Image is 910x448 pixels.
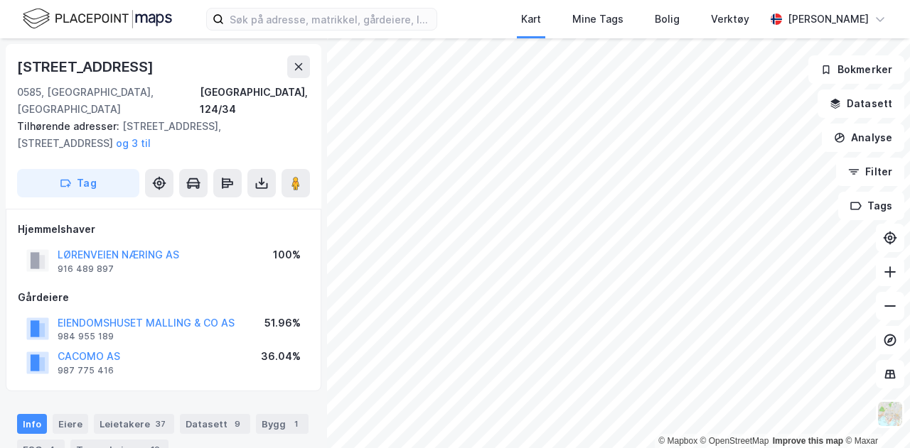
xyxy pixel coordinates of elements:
div: Hjemmelshaver [18,221,309,238]
div: Bolig [655,11,680,28]
button: Tags [838,192,904,220]
div: Kart [521,11,541,28]
div: 51.96% [264,315,301,332]
div: Kontrollprogram for chat [839,380,910,448]
div: Gårdeiere [18,289,309,306]
div: Datasett [180,414,250,434]
input: Søk på adresse, matrikkel, gårdeiere, leietakere eller personer [224,9,437,30]
button: Bokmerker [808,55,904,84]
div: 9 [230,417,245,431]
div: 1 [289,417,303,431]
div: 987 775 416 [58,365,114,376]
div: 36.04% [261,348,301,365]
div: Eiere [53,414,88,434]
a: Improve this map [773,436,843,446]
div: 984 955 189 [58,331,114,342]
div: Info [17,414,47,434]
div: Bygg [256,414,309,434]
div: [STREET_ADDRESS] [17,55,156,78]
button: Analyse [822,124,904,152]
div: 100% [273,246,301,263]
div: [PERSON_NAME] [788,11,869,28]
div: [STREET_ADDRESS], [STREET_ADDRESS] [17,118,299,152]
button: Tag [17,169,139,197]
a: Mapbox [658,436,697,446]
img: logo.f888ab2527a4732fd821a326f86c7f29.svg [23,6,172,31]
div: Mine Tags [572,11,623,28]
div: 0585, [GEOGRAPHIC_DATA], [GEOGRAPHIC_DATA] [17,84,200,118]
div: [GEOGRAPHIC_DATA], 124/34 [200,84,310,118]
div: Verktøy [711,11,749,28]
a: OpenStreetMap [700,436,769,446]
button: Filter [836,158,904,186]
div: 916 489 897 [58,263,114,275]
button: Datasett [818,89,904,118]
div: Leietakere [94,414,174,434]
div: 37 [153,417,168,431]
iframe: Chat Widget [839,380,910,448]
span: Tilhørende adresser: [17,120,122,132]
